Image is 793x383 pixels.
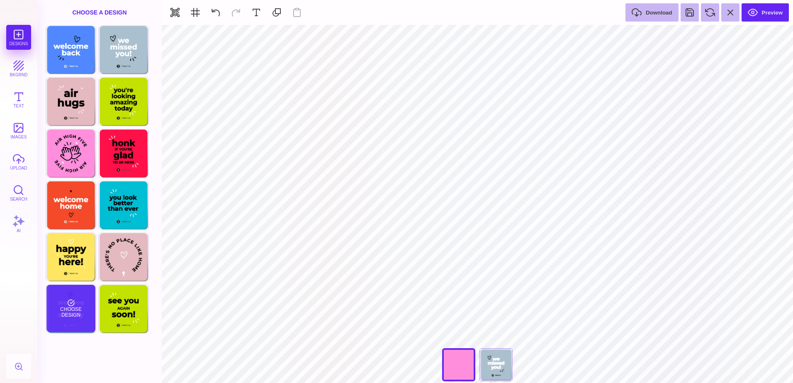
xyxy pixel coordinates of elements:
[6,211,31,236] button: AI
[6,118,31,143] button: images
[6,87,31,112] button: Text
[6,180,31,205] button: Search
[742,3,789,22] button: Preview
[625,3,679,22] button: Download
[6,56,31,81] button: bkgrnd
[6,149,31,174] button: upload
